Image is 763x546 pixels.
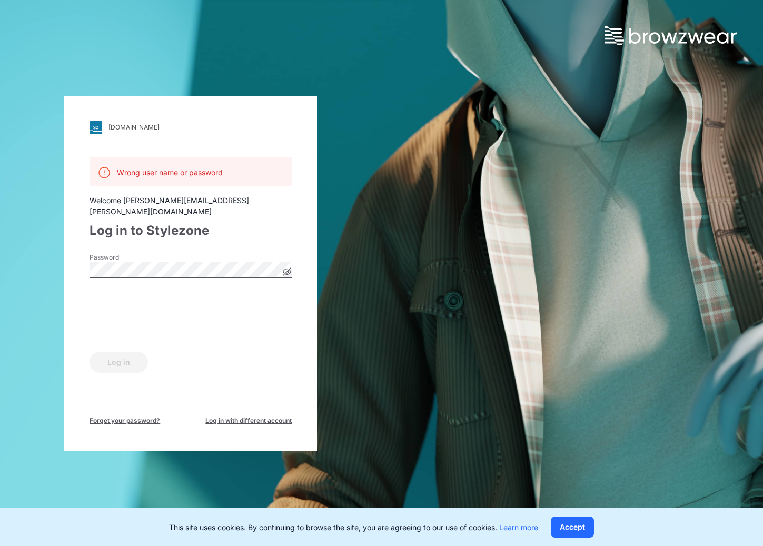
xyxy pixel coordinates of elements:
[205,416,292,425] span: Log in with different account
[98,166,111,179] img: svg+xml;base64,PHN2ZyB3aWR0aD0iMjQiIGhlaWdodD0iMjQiIHZpZXdCb3g9IjAgMCAyNCAyNCIgZmlsbD0ibm9uZSIgeG...
[90,416,160,425] span: Forget your password?
[108,123,160,131] div: [DOMAIN_NAME]
[90,121,292,134] a: [DOMAIN_NAME]
[90,221,292,240] div: Log in to Stylezone
[551,517,594,538] button: Accept
[117,167,223,178] p: Wrong user name or password
[605,26,737,45] img: browzwear-logo.73288ffb.svg
[499,523,538,532] a: Learn more
[169,522,538,533] p: This site uses cookies. By continuing to browse the site, you are agreeing to our use of cookies.
[90,253,163,262] label: Password
[90,294,250,335] iframe: reCAPTCHA
[90,121,102,134] img: svg+xml;base64,PHN2ZyB3aWR0aD0iMjgiIGhlaWdodD0iMjgiIHZpZXdCb3g9IjAgMCAyOCAyOCIgZmlsbD0ibm9uZSIgeG...
[90,195,292,217] div: Welcome [PERSON_NAME][EMAIL_ADDRESS][PERSON_NAME][DOMAIN_NAME]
